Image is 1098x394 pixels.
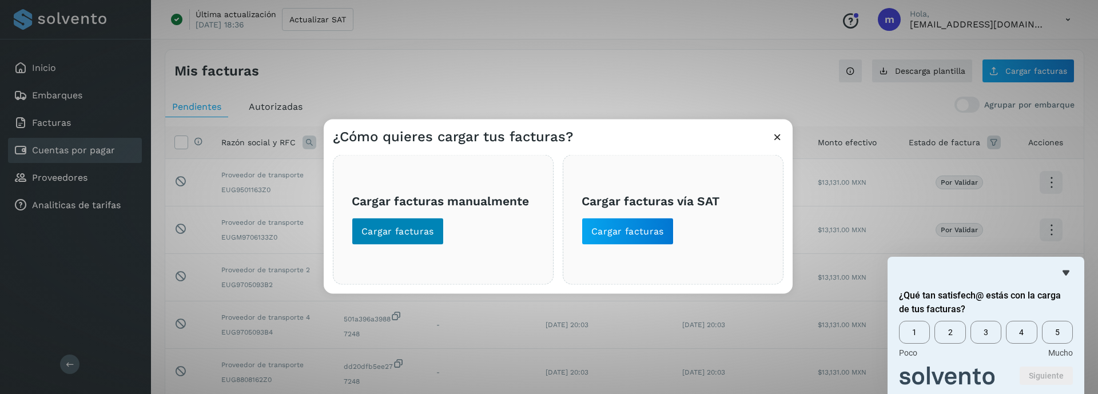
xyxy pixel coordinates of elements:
h3: Cargar facturas manualmente [352,194,535,208]
span: 3 [970,321,1001,344]
h3: ¿Cómo quieres cargar tus facturas? [333,128,573,145]
span: Mucho [1048,348,1073,357]
span: 2 [934,321,965,344]
span: Cargar facturas [361,225,434,237]
span: 5 [1042,321,1073,344]
div: ¿Qué tan satisfech@ estás con la carga de tus facturas? Select an option from 1 to 5, with 1 bein... [899,321,1073,357]
span: 1 [899,321,930,344]
button: Cargar facturas [582,217,674,245]
h2: ¿Qué tan satisfech@ estás con la carga de tus facturas? Select an option from 1 to 5, with 1 bein... [899,289,1073,316]
span: Cargar facturas [591,225,664,237]
button: Ocultar encuesta [1059,266,1073,280]
h3: Cargar facturas vía SAT [582,194,765,208]
span: 4 [1006,321,1037,344]
button: Siguiente pregunta [1020,367,1073,385]
button: Cargar facturas [352,217,444,245]
span: Poco [899,348,917,357]
div: ¿Qué tan satisfech@ estás con la carga de tus facturas? Select an option from 1 to 5, with 1 bein... [899,266,1073,385]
